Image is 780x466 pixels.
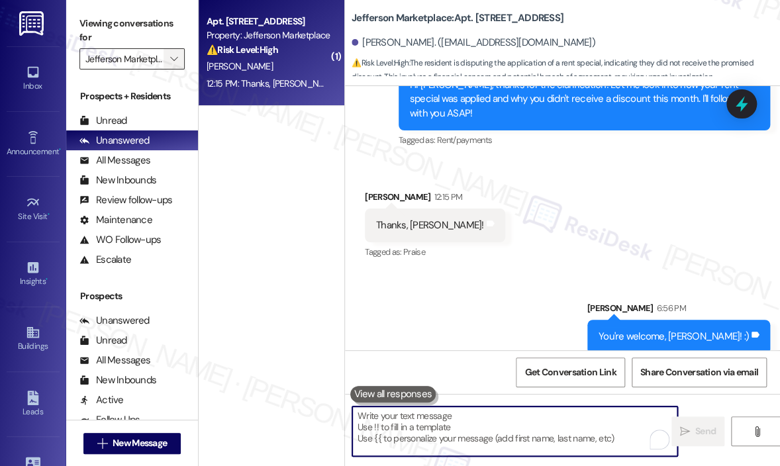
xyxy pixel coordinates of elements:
div: [PERSON_NAME] [365,190,505,209]
div: Follow Ups [79,413,140,427]
div: [PERSON_NAME] [587,301,770,320]
div: Tagged as: [365,242,505,261]
div: Prospects [66,289,198,303]
label: Viewing conversations for [79,13,185,48]
span: • [48,210,50,219]
span: Praise [403,246,425,257]
div: Review follow-ups [79,193,172,207]
strong: ⚠️ Risk Level: High [207,44,278,56]
i:  [97,438,107,449]
a: Leads [7,387,60,422]
button: New Message [83,433,181,454]
span: Send [695,424,716,438]
div: All Messages [79,154,150,167]
div: All Messages [79,353,150,367]
div: Apt. [STREET_ADDRESS] [207,15,329,28]
div: Unread [79,114,127,128]
i:  [170,54,177,64]
div: New Inbounds [79,173,156,187]
button: Share Conversation via email [632,357,767,387]
div: Prospects + Residents [66,89,198,103]
span: Rent/payments [437,134,493,146]
button: Send [671,416,724,446]
div: Maintenance [79,213,152,227]
span: : The resident is disputing the application of a rent special, indicating they did not receive th... [352,56,780,85]
a: Buildings [7,321,60,357]
div: [PERSON_NAME]. ([EMAIL_ADDRESS][DOMAIN_NAME]) [352,36,595,50]
span: New Message [113,436,167,450]
div: Thanks, [PERSON_NAME]! [376,218,484,232]
div: Unread [79,334,127,348]
a: Insights • [7,256,60,292]
a: Inbox [7,61,60,97]
img: ResiDesk Logo [19,11,46,36]
div: Property: Jefferson Marketplace [207,28,329,42]
input: All communities [85,48,164,70]
textarea: To enrich screen reader interactions, please activate Accessibility in Grammarly extension settings [352,406,677,456]
div: Unanswered [79,134,150,148]
div: Hi [PERSON_NAME], thanks for the clarification! Let me look into how your rent special was applie... [410,78,749,120]
div: 6:56 PM [653,301,685,315]
div: WO Follow-ups [79,233,161,247]
div: Escalate [79,253,131,267]
div: New Inbounds [79,373,156,387]
a: Site Visit • [7,191,60,227]
i:  [752,426,762,437]
span: Get Conversation Link [524,365,616,379]
div: Active [79,393,124,407]
span: • [46,275,48,284]
strong: ⚠️ Risk Level: High [352,58,409,68]
b: Jefferson Marketplace: Apt. [STREET_ADDRESS] [352,11,563,25]
div: You're welcome, [PERSON_NAME]! :) [599,330,749,344]
div: 12:15 PM [431,190,463,204]
div: Tagged as: [399,130,770,150]
span: • [59,145,61,154]
button: Get Conversation Link [516,357,624,387]
div: 12:15 PM: Thanks, [PERSON_NAME]! [207,77,341,89]
span: Share Conversation via email [640,365,758,379]
i:  [680,426,690,437]
div: Unanswered [79,314,150,328]
span: [PERSON_NAME] [207,60,273,72]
